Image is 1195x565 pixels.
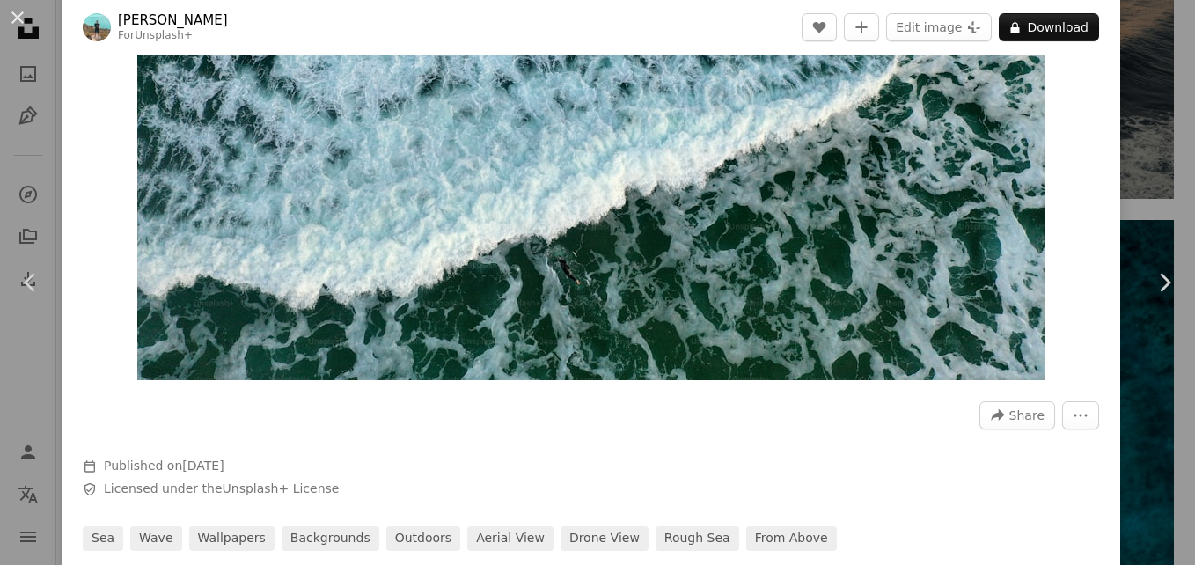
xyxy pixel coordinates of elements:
[182,459,224,473] time: October 17, 2022 at 10:09:36 PM GMT+5:30
[1062,401,1099,429] button: More Actions
[999,13,1099,41] button: Download
[802,13,837,41] button: Like
[223,481,340,495] a: Unsplash+ License
[844,13,879,41] button: Add to Collection
[467,526,554,551] a: aerial view
[886,13,992,41] button: Edit image
[118,29,228,43] div: For
[104,481,339,498] span: Licensed under the
[189,526,275,551] a: wallpapers
[746,526,837,551] a: from above
[118,11,228,29] a: [PERSON_NAME]
[83,526,123,551] a: sea
[1009,402,1045,429] span: Share
[386,526,460,551] a: outdoors
[979,401,1055,429] button: Share this image
[561,526,649,551] a: drone view
[656,526,739,551] a: rough sea
[104,459,224,473] span: Published on
[1133,198,1195,367] a: Next
[130,526,181,551] a: wave
[83,13,111,41] img: Go to Carles Rabada's profile
[282,526,379,551] a: backgrounds
[135,29,193,41] a: Unsplash+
